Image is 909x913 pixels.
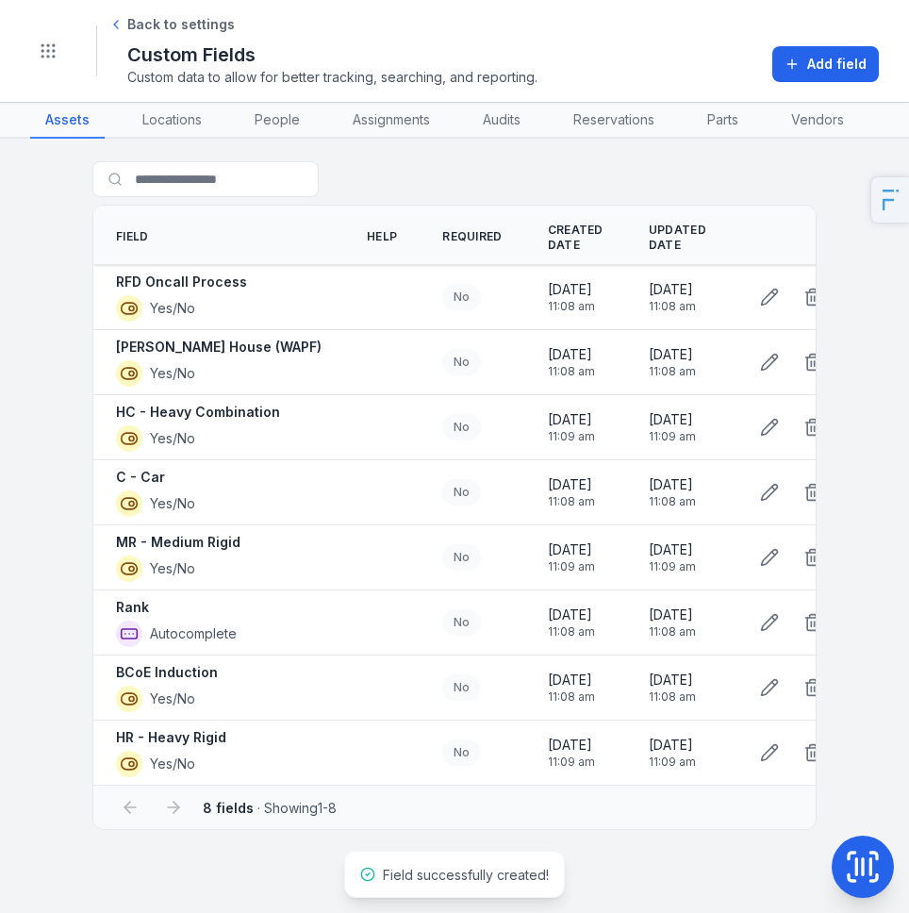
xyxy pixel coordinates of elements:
[442,609,481,636] div: No
[116,598,149,617] strong: Rank
[116,468,165,487] strong: C - Car
[649,755,696,770] span: 11:09 am
[548,606,595,639] time: 14/10/2025, 11:08:35 am
[548,345,595,379] time: 14/10/2025, 11:08:48 am
[649,475,696,509] time: 14/10/2025, 11:08:55 am
[649,410,696,444] time: 14/10/2025, 11:09:28 am
[548,475,595,494] span: [DATE]
[776,103,859,139] a: Vendors
[127,68,537,87] span: Custom data to allow for better tracking, searching, and reporting.
[548,540,595,559] span: [DATE]
[442,229,502,244] span: Required
[548,559,595,574] span: 11:09 am
[338,103,445,139] a: Assignments
[150,559,195,578] span: Yes/No
[116,338,322,357] strong: [PERSON_NAME] House (WAPF)
[649,410,696,429] span: [DATE]
[649,606,696,639] time: 14/10/2025, 11:08:35 am
[240,103,315,139] a: People
[548,671,595,689] span: [DATE]
[649,540,696,574] time: 14/10/2025, 11:09:02 am
[649,345,696,379] time: 14/10/2025, 11:08:48 am
[548,606,595,624] span: [DATE]
[548,624,595,639] span: 11:08 am
[649,736,696,755] span: [DATE]
[649,280,696,314] time: 14/10/2025, 11:08:24 am
[548,671,595,705] time: 14/10/2025, 11:08:13 am
[108,15,235,34] a: Back to settings
[548,410,595,429] span: [DATE]
[442,414,481,440] div: No
[116,273,247,291] strong: RFD Oncall Process
[116,229,149,244] span: Field
[649,494,696,509] span: 11:08 am
[649,606,696,624] span: [DATE]
[383,867,549,883] span: Field successfully created!
[367,229,397,244] span: Help
[548,475,595,509] time: 14/10/2025, 11:08:55 am
[548,280,595,314] time: 14/10/2025, 11:08:24 am
[30,103,105,139] a: Assets
[772,46,879,82] button: Add field
[649,671,696,689] span: [DATE]
[442,479,481,506] div: No
[548,736,595,770] time: 14/10/2025, 11:09:16 am
[150,299,195,318] span: Yes/No
[649,671,696,705] time: 14/10/2025, 11:08:13 am
[649,624,696,639] span: 11:08 am
[649,223,706,253] span: Updated Date
[548,755,595,770] span: 11:09 am
[649,345,696,364] span: [DATE]
[116,663,218,682] strong: BCoE Induction
[203,800,254,816] strong: 8 fields
[442,739,481,766] div: No
[649,475,696,494] span: [DATE]
[116,403,280,422] strong: HC - Heavy Combination
[649,540,696,559] span: [DATE]
[150,689,195,708] span: Yes/No
[30,33,66,69] button: Toggle navigation
[649,429,696,444] span: 11:09 am
[116,533,240,552] strong: MR - Medium Rigid
[150,429,195,448] span: Yes/No
[649,364,696,379] span: 11:08 am
[548,345,595,364] span: [DATE]
[548,736,595,755] span: [DATE]
[203,800,337,816] span: · Showing 1 - 8
[807,55,867,74] span: Add field
[468,103,536,139] a: Audits
[649,736,696,770] time: 14/10/2025, 11:09:16 am
[150,364,195,383] span: Yes/No
[548,429,595,444] span: 11:09 am
[442,544,481,571] div: No
[649,689,696,705] span: 11:08 am
[649,299,696,314] span: 11:08 am
[548,299,595,314] span: 11:08 am
[548,689,595,705] span: 11:08 am
[127,41,537,68] h2: Custom Fields
[558,103,669,139] a: Reservations
[649,280,696,299] span: [DATE]
[548,410,595,444] time: 14/10/2025, 11:09:28 am
[442,674,481,701] div: No
[127,15,235,34] span: Back to settings
[127,103,217,139] a: Locations
[442,349,481,375] div: No
[649,559,696,574] span: 11:09 am
[548,280,595,299] span: [DATE]
[150,755,195,773] span: Yes/No
[548,540,595,574] time: 14/10/2025, 11:09:02 am
[548,494,595,509] span: 11:08 am
[548,223,603,253] span: Created Date
[150,494,195,513] span: Yes/No
[150,624,237,643] span: Autocomplete
[692,103,753,139] a: Parts
[116,728,226,747] strong: HR - Heavy Rigid
[442,284,481,310] div: No
[548,364,595,379] span: 11:08 am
